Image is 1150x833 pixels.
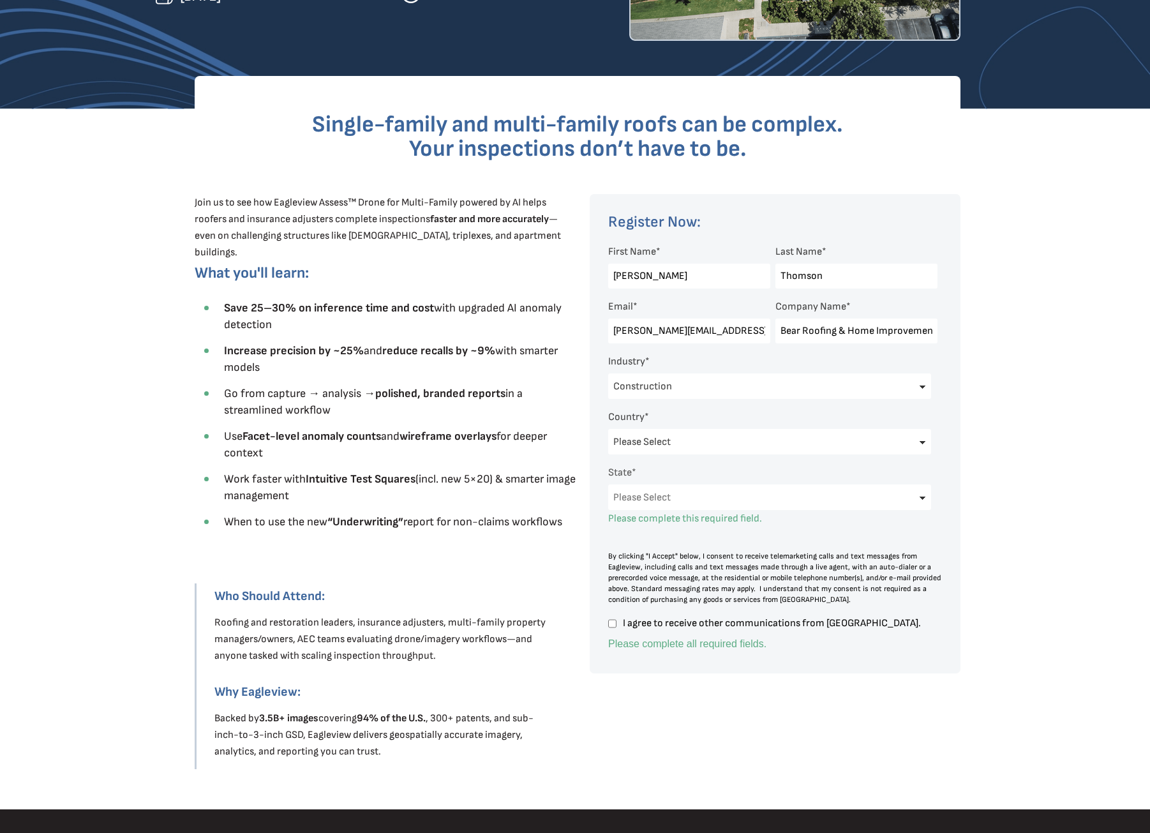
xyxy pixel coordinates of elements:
[214,589,325,604] strong: Who Should Attend:
[608,356,645,368] span: Industry
[224,387,523,417] span: Go from capture → analysis → in a streamlined workflow
[312,111,843,139] span: Single-family and multi-family roofs can be complex.
[608,246,656,258] span: First Name
[357,712,426,724] strong: 94% of the U.S.
[608,301,633,313] span: Email
[306,472,415,486] strong: Intuitive Test Squares
[243,430,381,443] strong: Facet-level anomaly counts
[214,712,534,758] span: Backed by covering , 300+ patents, and sub-inch-to-3-inch GSD, Eagleview delivers geospatially ac...
[327,515,403,529] strong: “Underwriting”
[375,387,505,400] strong: polished, branded reports
[195,264,309,282] span: What you'll learn:
[224,301,434,315] strong: Save 25–30% on inference time and cost
[608,411,645,423] span: Country
[214,684,301,700] strong: Why Eagleview:
[608,213,701,231] span: Register Now:
[608,638,766,649] label: Please complete all required fields.
[224,344,364,357] strong: Increase precision by ~25%
[621,618,937,629] span: I agree to receive other communications from [GEOGRAPHIC_DATA].
[775,246,822,258] span: Last Name
[382,344,495,357] strong: reduce recalls by ~9%
[224,515,562,529] span: When to use the new report for non-claims workflows
[430,213,549,225] strong: faster and more accurately
[195,197,561,259] span: Join us to see how Eagleview Assess™ Drone for Multi-Family powered by AI helps roofers and insur...
[608,467,632,479] span: State
[400,430,497,443] strong: wireframe overlays
[775,301,846,313] span: Company Name
[224,472,576,502] span: Work faster with (incl. new 5×20) & smarter image management
[224,301,562,331] span: with upgraded AI anomaly detection
[224,430,547,460] span: Use and for deeper context
[608,618,616,629] input: I agree to receive other communications from [GEOGRAPHIC_DATA].
[214,617,546,662] span: Roofing and restoration leaders, insurance adjusters, multi-family property managers/owners, AEC ...
[608,551,943,605] div: By clicking "I Accept" below, I consent to receive telemarketing calls and text messages from Eag...
[608,513,762,525] label: Please complete this required field.
[224,344,558,374] span: and with smarter models
[259,712,318,724] strong: 3.5B+ images
[409,135,747,163] span: Your inspections don’t have to be.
